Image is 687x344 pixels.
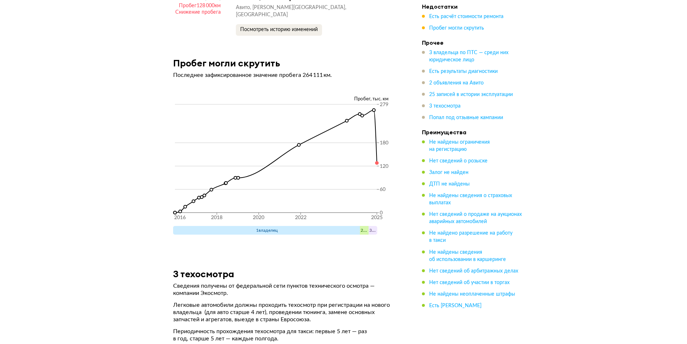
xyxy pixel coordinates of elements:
[380,187,386,192] tspan: 60
[256,228,278,232] span: 1 владелец
[236,24,322,36] button: Посмотреть историю изменений
[361,228,382,233] span: 2 владелец
[173,328,400,342] p: Периодичность прохождения техосмотра для такси: первые 5 лет — раз в год, старше 5 лет — каждые п...
[173,282,400,297] p: Сведения получены от федеральной сети пунктов технического осмотра — компании Экосмотр.
[173,57,280,69] h3: Пробег могли скрутить
[380,164,388,169] tspan: 120
[429,92,513,97] span: 25 записей в истории эксплуатации
[429,14,503,19] span: Есть расчёт стоимости ремонта
[422,129,523,136] h4: Преимущества
[429,104,461,109] span: 3 техосмотра
[422,39,523,46] h4: Прочее
[429,280,510,285] span: Нет сведений об участии в торгах
[429,140,490,152] span: Не найдены ограничения на регистрацию
[429,50,508,62] span: 3 владельца по ПТС — среди них юридическое лицо
[369,228,391,233] span: 3 владелец
[429,268,518,273] span: Нет сведений об арбитражных делах
[429,26,484,31] span: Пробег могли скрутить
[422,3,523,10] h4: Недостатки
[240,27,318,32] span: Посмотреть историю изменений
[173,301,400,323] p: Легковые автомобили должны проходить техосмотр при регистрации на нового владельца (для авто стар...
[173,3,221,9] div: Пробег 128 000 км
[173,268,234,279] h3: 3 техосмотра
[429,170,468,175] span: Залог не найден
[174,215,185,220] tspan: 2016
[429,193,512,205] span: Не найдены сведения о страховых выплатах
[429,291,515,296] span: Не найдены неоплаченные штрафы
[380,210,383,215] tspan: 0
[236,5,252,10] span: Авито
[429,69,498,74] span: Есть результаты диагностики
[429,80,484,86] span: 2 объявления на Авито
[295,215,306,220] tspan: 2022
[211,215,223,220] tspan: 2018
[429,158,488,164] span: Нет сведений о розыске
[380,141,388,146] tspan: 180
[236,5,346,17] span: [PERSON_NAME][GEOGRAPHIC_DATA], [GEOGRAPHIC_DATA]
[429,182,470,187] span: ДТП не найдены
[429,249,506,262] span: Не найдены сведения об использовании в каршеринге
[380,102,388,107] tspan: 279
[371,215,383,220] tspan: 2025
[429,303,481,308] span: Есть [PERSON_NAME]
[173,71,400,79] p: Последнее зафиксированное значение пробега 264 111 км.
[173,9,221,16] div: Снижение пробега
[429,212,522,224] span: Нет сведений о продаже на аукционах аварийных автомобилей
[429,115,503,120] span: Попал под отзывные кампании
[429,231,512,243] span: Не найдено разрешение на работу в такси
[253,215,264,220] tspan: 2020
[173,96,400,103] div: Пробег, тыс. км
